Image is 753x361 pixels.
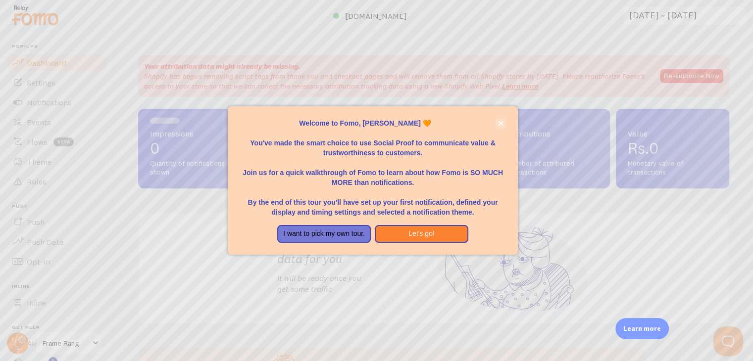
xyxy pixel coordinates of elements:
[496,118,506,129] button: close,
[375,225,468,243] button: Let's go!
[277,225,371,243] button: I want to pick my own tour.
[240,128,506,158] p: You've made the smart choice to use Social Proof to communicate value & trustworthiness to custom...
[228,106,518,255] div: Welcome to Fomo, Savita Kumawat 🧡You&amp;#39;ve made the smart choice to use Social Proof to comm...
[240,187,506,217] p: By the end of this tour you'll have set up your first notification, defined your display and timi...
[623,324,661,333] p: Learn more
[240,118,506,128] p: Welcome to Fomo, [PERSON_NAME] 🧡
[240,158,506,187] p: Join us for a quick walkthrough of Fomo to learn about how Fomo is SO MUCH MORE than notifications.
[615,318,669,339] div: Learn more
